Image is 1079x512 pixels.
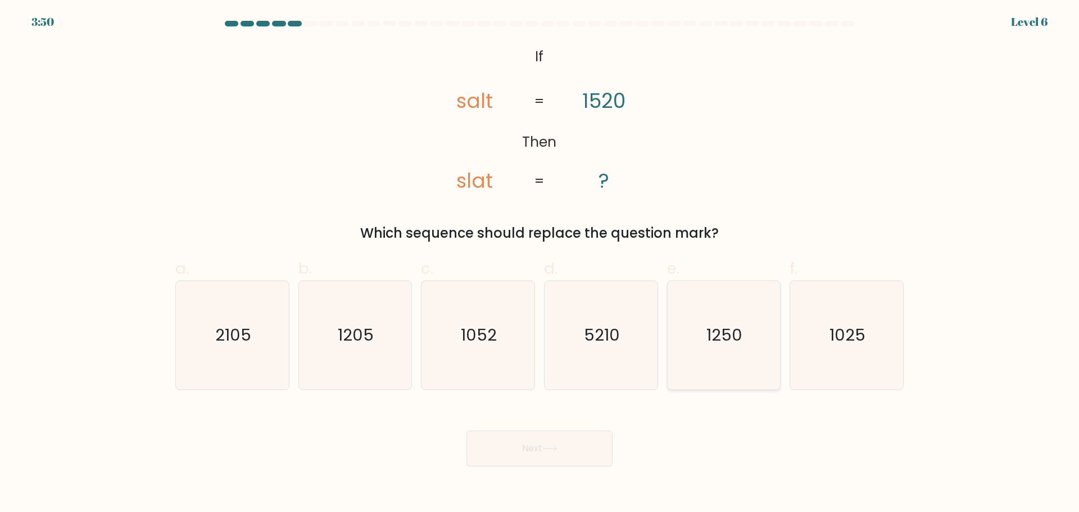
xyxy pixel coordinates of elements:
[534,92,545,111] tspan: =
[456,88,493,115] tspan: salt
[599,167,610,194] tspan: ?
[536,47,544,66] tspan: If
[456,167,493,194] tspan: slat
[298,257,312,279] span: b.
[534,171,545,191] tspan: =
[790,257,797,279] span: f.
[583,88,626,115] tspan: 1520
[523,133,557,152] tspan: Then
[1011,13,1048,30] div: Level 6
[667,257,679,279] span: e.
[466,431,613,466] button: Next
[421,257,433,279] span: c.
[544,257,557,279] span: d.
[182,223,897,243] div: Which sequence should replace the question mark?
[215,324,251,346] text: 2105
[707,324,743,346] text: 1250
[830,324,866,346] text: 1025
[175,257,189,279] span: a.
[31,13,54,30] div: 3:50
[415,43,664,196] svg: @import url('[URL][DOMAIN_NAME]);
[461,324,497,346] text: 1052
[584,324,620,346] text: 5210
[338,324,374,346] text: 1205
